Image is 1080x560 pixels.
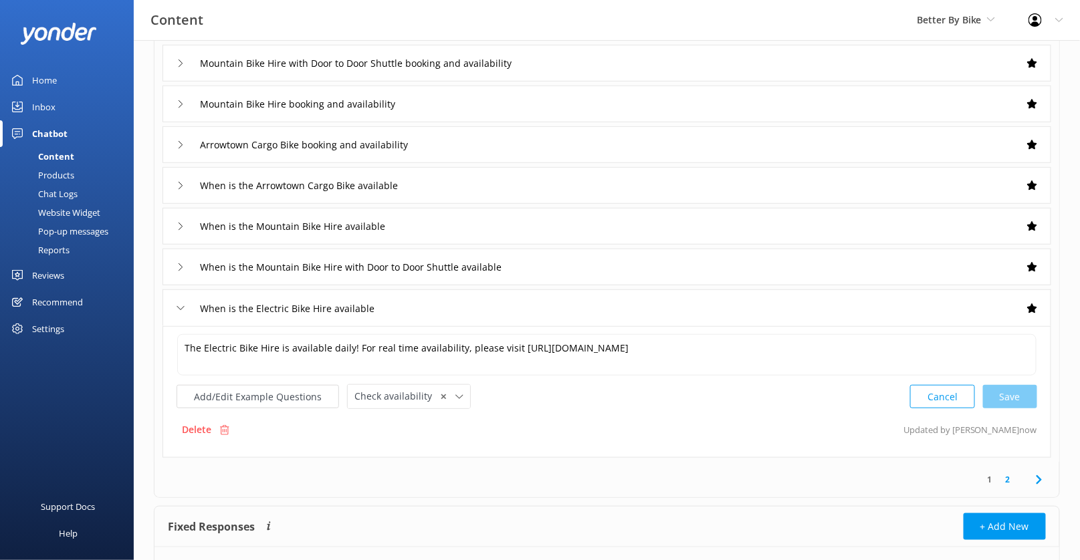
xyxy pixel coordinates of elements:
div: Pop-up messages [8,222,108,241]
div: Website Widget [8,203,100,222]
h3: Content [150,9,203,31]
h4: Fixed Responses [168,513,255,540]
span: Check availability [354,389,440,404]
a: 2 [999,473,1017,486]
span: ✕ [440,390,447,403]
textarea: The Electric Bike Hire is available daily! For real time availability, please visit [URL][DOMAIN_... [177,334,1037,376]
a: Chat Logs [8,184,134,203]
a: 1 [981,473,999,486]
button: Cancel [910,385,975,408]
div: Help [59,520,78,547]
div: Inbox [32,94,56,120]
div: Reviews [32,262,64,289]
div: Support Docs [41,493,96,520]
button: Add/Edit Example Questions [177,385,339,408]
span: Better By Bike [917,13,982,26]
p: Updated by [PERSON_NAME] now [903,417,1037,442]
button: + Add New [964,513,1046,540]
div: Recommend [32,289,83,315]
p: Delete [182,422,211,437]
div: Settings [32,315,64,342]
div: Reports [8,241,70,259]
a: Content [8,147,134,166]
div: Chatbot [32,120,68,147]
div: Content [8,147,74,166]
img: yonder-white-logo.png [20,23,97,45]
a: Pop-up messages [8,222,134,241]
a: Products [8,166,134,184]
div: Home [32,67,57,94]
div: Products [8,166,74,184]
a: Reports [8,241,134,259]
a: Website Widget [8,203,134,222]
div: Chat Logs [8,184,78,203]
